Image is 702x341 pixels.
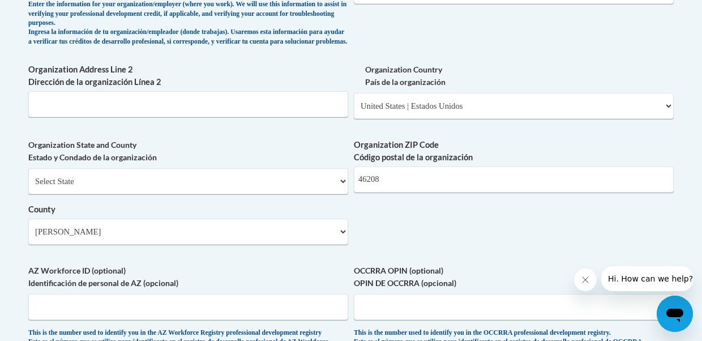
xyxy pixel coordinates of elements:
iframe: Message from company [601,266,693,291]
label: Organization State and County Estado y Condado de la organización [28,139,348,164]
label: County [28,203,348,216]
label: Organization ZIP Code Código postal de la organización [354,139,674,164]
label: Organization Country País de la organización [354,63,674,88]
iframe: Button to launch messaging window [657,296,693,332]
label: AZ Workforce ID (optional) Identificación de personal de AZ (opcional) [28,265,348,289]
label: OCCRRA OPIN (optional) OPIN DE OCCRRA (opcional) [354,265,674,289]
input: Metadata input [28,91,348,117]
iframe: Close message [574,268,597,291]
label: Organization Address Line 2 Dirección de la organización Línea 2 [28,63,348,88]
input: Metadata input [354,167,674,193]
